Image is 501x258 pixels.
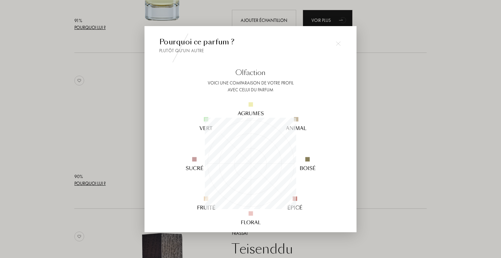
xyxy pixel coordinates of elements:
div: Plutôt qu'un autre [159,47,342,54]
img: radar_desktop_fr.svg [172,84,329,242]
div: Voici une comparaison de votre profil avec celui du parfum [159,79,342,93]
div: Pourquoi ce parfum ? [159,36,342,54]
div: Olfaction [159,67,342,78]
img: cross.svg [336,41,341,46]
